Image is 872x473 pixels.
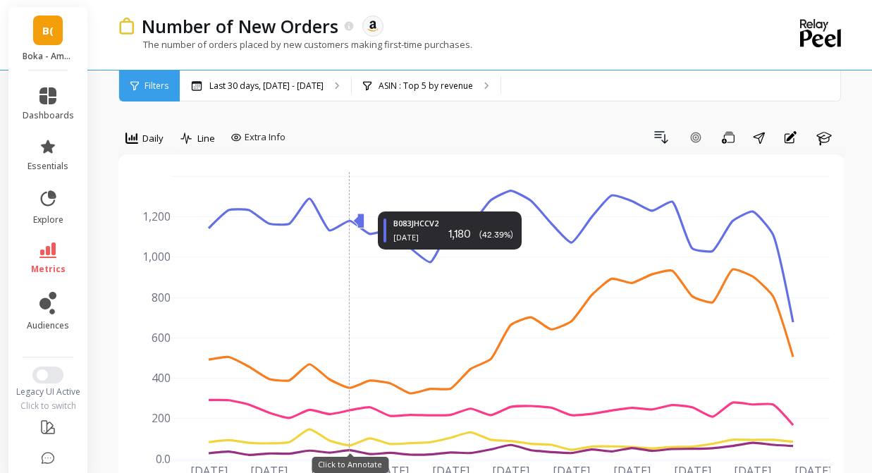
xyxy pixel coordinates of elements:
p: Boka - Amazon (Essor) [23,51,74,62]
span: essentials [27,161,68,172]
p: The number of orders placed by new customers making first-time purchases. [118,38,472,51]
span: Extra Info [245,130,285,145]
div: Legacy UI Active [8,386,88,398]
span: Filters [145,80,168,92]
p: Last 30 days, [DATE] - [DATE] [209,80,324,92]
span: B( [42,23,54,39]
p: Number of New Orders [142,14,338,38]
span: audiences [27,320,69,331]
img: header icon [118,18,135,35]
span: explore [33,214,63,226]
span: metrics [31,264,66,275]
span: dashboards [23,110,74,121]
p: ASIN : Top 5 by revenue [379,80,473,92]
img: api.amazon.svg [367,20,379,32]
button: Switch to New UI [32,367,63,383]
div: Click to switch [8,400,88,412]
span: Daily [142,132,164,145]
span: Line [197,132,215,145]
